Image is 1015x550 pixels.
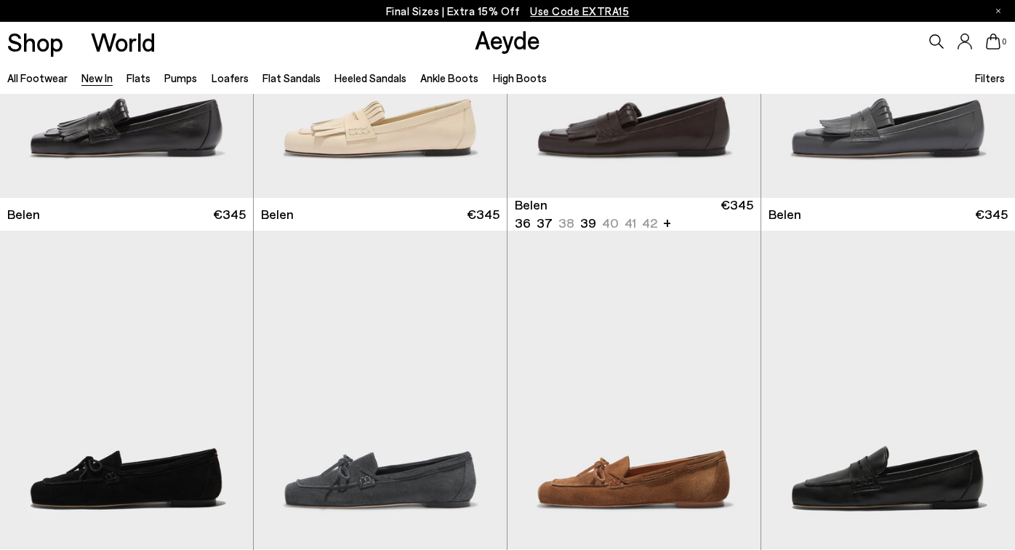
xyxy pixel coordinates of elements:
[213,205,246,223] span: €345
[127,71,151,84] a: Flats
[91,29,156,55] a: World
[81,71,113,84] a: New In
[334,71,406,84] a: Heeled Sandals
[508,231,761,549] img: Jasper Moccasin Loafers
[254,231,507,549] img: Jasper Moccasin Loafers
[467,205,500,223] span: €345
[769,205,801,223] span: Belen
[1000,38,1008,46] span: 0
[975,205,1008,223] span: €345
[515,214,653,232] ul: variant
[508,198,761,231] a: Belen 36 37 38 39 40 41 42 + €345
[515,196,547,214] span: Belen
[475,24,540,55] a: Aeyde
[7,205,40,223] span: Belen
[7,29,63,55] a: Shop
[515,214,531,232] li: 36
[761,198,1015,231] a: Belen €345
[721,196,753,232] span: €345
[986,33,1000,49] a: 0
[580,214,596,232] li: 39
[262,71,321,84] a: Flat Sandals
[530,4,629,17] span: Navigate to /collections/ss25-final-sizes
[254,198,507,231] a: Belen €345
[663,212,671,232] li: +
[7,71,68,84] a: All Footwear
[164,71,197,84] a: Pumps
[386,2,630,20] p: Final Sizes | Extra 15% Off
[975,71,1005,84] span: Filters
[420,71,478,84] a: Ankle Boots
[493,71,547,84] a: High Boots
[761,231,1015,549] img: Lana Moccasin Loafers
[537,214,553,232] li: 37
[261,205,294,223] span: Belen
[212,71,249,84] a: Loafers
